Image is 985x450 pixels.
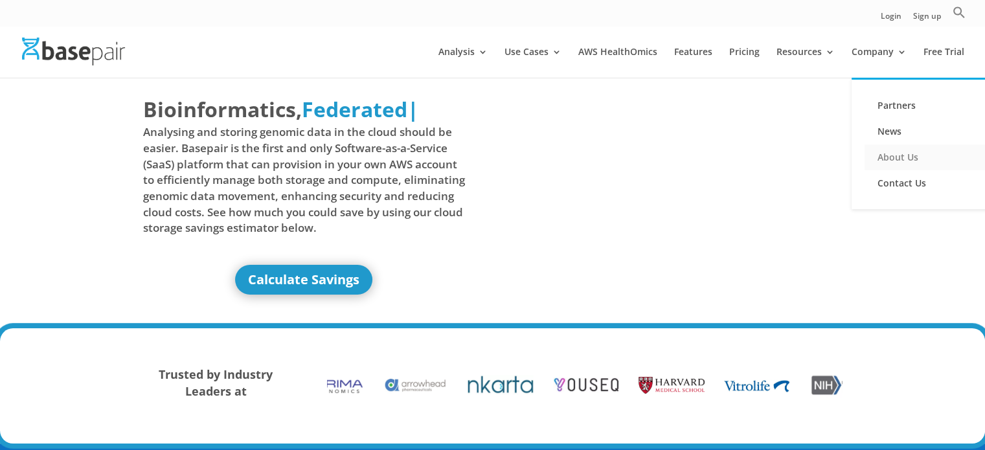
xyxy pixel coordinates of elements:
[923,47,964,78] a: Free Trial
[438,47,488,78] a: Analysis
[953,6,966,19] svg: Search
[578,47,657,78] a: AWS HealthOmics
[674,47,712,78] a: Features
[729,47,760,78] a: Pricing
[407,95,419,123] span: |
[503,95,825,276] iframe: Basepair - NGS Analysis Simplified
[235,265,372,295] a: Calculate Savings
[504,47,561,78] a: Use Cases
[737,357,969,434] iframe: Drift Widget Chat Controller
[22,38,125,65] img: Basepair
[913,12,941,26] a: Sign up
[143,95,302,124] span: Bioinformatics,
[953,6,966,26] a: Search Icon Link
[776,47,835,78] a: Resources
[881,12,901,26] a: Login
[302,95,407,123] span: Federated
[143,124,466,236] span: Analysing and storing genomic data in the cloud should be easier. Basepair is the first and only ...
[852,47,907,78] a: Company
[159,366,273,399] strong: Trusted by Industry Leaders at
